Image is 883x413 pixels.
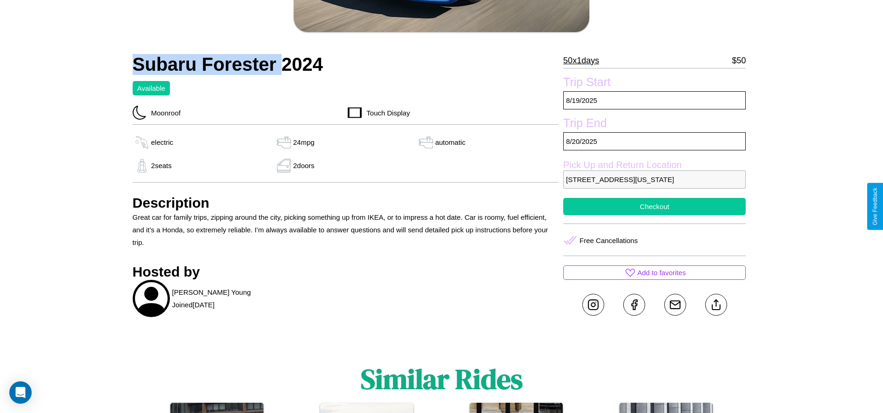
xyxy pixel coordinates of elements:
h2: Subaru Forester 2024 [133,54,559,75]
p: 2 doors [293,159,315,172]
p: Available [137,82,166,95]
p: 8 / 20 / 2025 [563,132,746,150]
p: Add to favorites [637,266,686,279]
p: 24 mpg [293,136,315,149]
p: Moonroof [147,107,181,119]
div: Give Feedback [872,188,878,225]
p: $ 50 [732,53,746,68]
p: [STREET_ADDRESS][US_STATE] [563,170,746,189]
p: Joined [DATE] [172,298,215,311]
div: Open Intercom Messenger [9,381,32,404]
p: Touch Display [362,107,410,119]
p: 50 x 1 days [563,53,599,68]
label: Trip Start [563,75,746,91]
h3: Hosted by [133,264,559,280]
p: [PERSON_NAME] Young [172,286,251,298]
h1: Similar Rides [361,360,523,398]
img: gas [275,159,293,173]
p: Great car for family trips, zipping around the city, picking something up from IKEA, or to impres... [133,211,559,249]
label: Trip End [563,116,746,132]
p: electric [151,136,174,149]
h3: Description [133,195,559,211]
p: 2 seats [151,159,172,172]
button: Add to favorites [563,265,746,280]
p: automatic [435,136,465,149]
img: gas [133,135,151,149]
img: gas [275,135,293,149]
img: gas [417,135,435,149]
p: 8 / 19 / 2025 [563,91,746,109]
img: gas [133,159,151,173]
button: Checkout [563,198,746,215]
p: Free Cancellations [580,234,638,247]
label: Pick Up and Return Location [563,160,746,170]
